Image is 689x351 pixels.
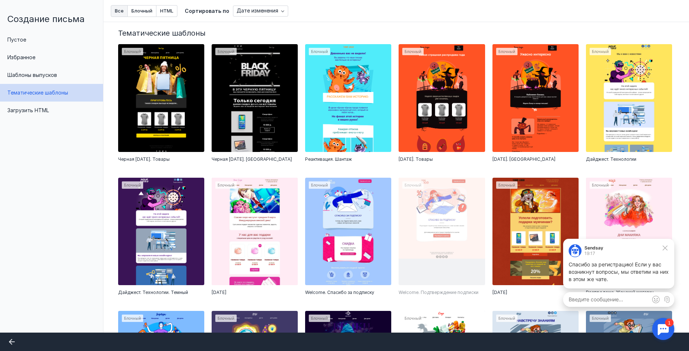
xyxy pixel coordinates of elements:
[492,156,579,163] div: Halloween. Дайджест
[7,54,35,60] span: Избранное
[118,44,204,152] div: Блочный
[492,289,579,296] div: 23 Февраля
[586,44,672,152] div: Блочный
[212,44,298,152] div: Блочный
[160,8,173,13] span: HTML
[29,17,47,21] div: 19:17
[586,178,672,286] div: Блочный
[118,289,188,296] span: Дайджест. Технологии. Темный
[128,5,156,17] button: Блочный
[7,72,57,78] span: Шаблоны выпусков
[305,44,391,152] div: Блочный
[118,156,204,163] div: Черная пятница. Товары
[212,289,226,296] span: [DATE]
[212,289,298,296] div: 8 Марта
[118,156,170,163] span: Черная [DATE]. Товары
[586,156,672,163] div: Дайджест. Технологии
[7,14,85,24] span: Создание письма
[492,178,579,286] div: Блочный
[305,156,352,163] span: Реактивация. Шантаж
[212,178,298,286] div: Блочный
[7,107,49,113] span: Загрузить HTML
[399,178,485,286] div: Блочный
[237,8,278,14] span: Дате изменения
[305,289,391,296] div: Welcome. Спасибо за подписку
[156,5,177,17] button: HTML
[17,4,25,13] div: 1
[118,29,205,38] span: Тематические шаблоны
[399,44,485,152] div: Блочный
[399,156,433,163] span: [DATE]. Товары
[111,5,128,17] button: Все
[7,89,68,96] span: Тематические шаблоны
[305,156,391,163] div: Реактивация. Шантаж
[399,156,485,163] div: Halloween. Товары
[586,156,636,163] span: Дайджест. Технологии
[305,178,391,286] div: Блочный
[7,36,26,43] span: Пустое
[399,289,485,296] div: Welcome. Подтверждение подписки
[212,156,298,163] div: Черная пятница. Дайджест
[233,6,288,17] button: Дате изменения
[185,8,229,14] span: Сортировать по
[118,178,204,286] div: Блочный
[399,289,478,296] span: Welcome. Подтверждение подписки
[492,44,579,152] div: Блочный
[131,8,152,13] span: Блочный
[13,26,113,48] p: Спасибо за регистрацию! Если у вас возникнут вопросы, мы ответим на них в этом же чате.
[29,11,47,15] div: Sendsay
[212,156,292,163] span: Черная [DATE]. [GEOGRAPHIC_DATA]
[492,156,555,163] span: [DATE]. [GEOGRAPHIC_DATA]
[115,8,124,13] span: Все
[118,289,204,296] div: Дайджест. Технологии. Темный
[492,289,507,296] span: [DATE]
[305,289,374,296] span: Welcome. Спасибо за подписку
